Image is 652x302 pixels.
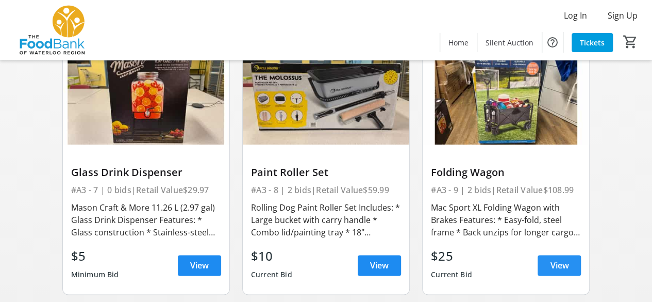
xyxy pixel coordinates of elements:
[178,255,221,276] a: View
[477,33,542,52] a: Silent Auction
[599,7,646,24] button: Sign Up
[431,265,472,284] div: Current Bid
[63,51,229,145] img: Glass Drink Dispenser
[6,4,98,56] img: The Food Bank of Waterloo Region's Logo
[440,33,477,52] a: Home
[580,37,605,48] span: Tickets
[358,255,401,276] a: View
[251,247,292,265] div: $10
[71,166,221,179] div: Glass Drink Dispenser
[370,259,389,272] span: View
[423,51,589,145] img: Folding Wagon
[538,255,581,276] a: View
[486,37,533,48] span: Silent Auction
[431,183,581,197] div: #A3 - 9 | 2 bids | Retail Value $108.99
[190,259,209,272] span: View
[243,51,409,145] img: Paint Roller Set
[431,201,581,239] div: Mac Sport XL Folding Wagon with Brakes Features: * Easy-fold, steel frame * Back unzips for longe...
[71,265,119,284] div: Minimum Bid
[542,32,563,53] button: Help
[564,9,587,22] span: Log In
[71,183,221,197] div: #A3 - 7 | 0 bids | Retail Value $29.97
[251,265,292,284] div: Current Bid
[550,259,569,272] span: View
[448,37,469,48] span: Home
[251,183,401,197] div: #A3 - 8 | 2 bids | Retail Value $59.99
[251,166,401,179] div: Paint Roller Set
[251,201,401,239] div: Rolling Dog Paint Roller Set Includes: * Large bucket with carry handle * Combo lid/painting tray...
[71,201,221,239] div: Mason Craft & More 11.26 L (2.97 gal) Glass Drink Dispenser Features: * Glass construction * Stai...
[71,247,119,265] div: $5
[572,33,613,52] a: Tickets
[431,247,472,265] div: $25
[621,33,640,51] button: Cart
[608,9,638,22] span: Sign Up
[556,7,595,24] button: Log In
[431,166,581,179] div: Folding Wagon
